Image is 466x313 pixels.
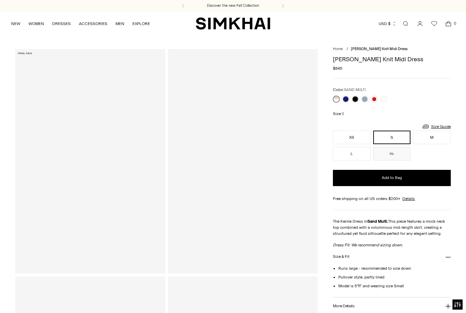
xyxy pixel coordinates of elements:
[15,49,165,273] a: Kenlie Taffeta Knit Midi Dress
[442,17,455,30] a: Open cart modal
[333,131,370,144] button: XS
[351,47,407,51] span: [PERSON_NAME] Knit Midi Dress
[196,17,270,30] a: SIMKHAI
[402,196,415,202] a: Details
[427,17,441,30] a: Wishlist
[79,16,107,31] a: ACCESSORIES
[28,16,44,31] a: WOMEN
[399,17,412,30] a: Open search modal
[338,274,450,280] li: Pullover style, partly lined
[115,16,124,31] a: MEN
[333,196,450,202] div: Free shipping on all US orders $200+
[373,147,410,160] button: XL
[207,3,259,8] a: Discover the new Fall Collection
[338,283,450,289] li: Model is 5'11" and wearing size Small
[168,49,318,273] a: Kenlie Taffeta Knit Midi Dress
[11,16,20,31] a: NEW
[346,46,348,52] div: /
[333,65,342,71] span: $845
[452,20,458,26] span: 0
[422,122,451,131] a: Size Guide
[333,47,343,51] a: Home
[333,56,450,62] h1: [PERSON_NAME] Knit Midi Dress
[413,131,450,144] button: M
[333,304,354,308] h3: More Details
[132,16,150,31] a: EXPLORE
[333,147,370,160] button: L
[413,17,427,30] a: Go to the account page
[333,87,366,93] label: Color:
[52,16,71,31] a: DRESSES
[338,265,450,271] li: Runs large - recommended to size down
[373,131,410,144] button: S
[333,243,403,247] em: Dress Fit: We recommend sizing down.
[333,248,450,265] button: Size & Fit
[379,16,397,31] button: USD $
[367,219,388,224] strong: Sand Multi.
[333,46,450,52] nav: breadcrumbs
[333,111,344,117] label: Size:
[333,170,450,186] button: Add to Bag
[333,254,349,259] h3: Size & Fit
[342,112,344,116] span: S
[333,218,450,237] p: The Kenlie Dress in This piece features a mock neck top combined with a voluminous mid-length ski...
[344,88,366,92] span: SAND MULTI
[382,175,402,181] span: Add to Bag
